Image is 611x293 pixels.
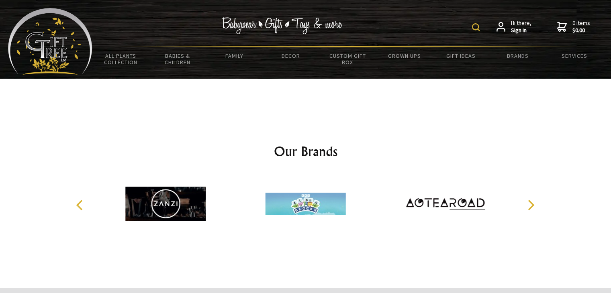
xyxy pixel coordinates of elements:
a: Babies & Children [149,47,206,71]
img: Babyware - Gifts - Toys and more... [8,8,92,75]
a: Decor [263,47,319,64]
a: Services [546,47,603,64]
a: 0 items$0.00 [557,20,590,34]
button: Previous [72,196,90,214]
a: Brands [490,47,546,64]
img: product search [472,23,480,31]
img: Alphablocks [265,174,345,234]
h2: Our Brands [68,142,544,161]
img: Aotearoad [405,174,486,234]
a: Hi there,Sign in [497,20,531,34]
img: Zanzi [125,174,206,234]
a: Grown Ups [376,47,433,64]
button: Next [522,196,539,214]
span: Hi there, [511,20,531,34]
span: 0 items [572,19,590,34]
img: Babywear - Gifts - Toys & more [222,17,343,34]
a: Gift Ideas [433,47,489,64]
a: Family [206,47,262,64]
strong: Sign in [511,27,531,34]
strong: $0.00 [572,27,590,34]
a: All Plants Collection [92,47,149,71]
a: Custom Gift Box [319,47,376,71]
